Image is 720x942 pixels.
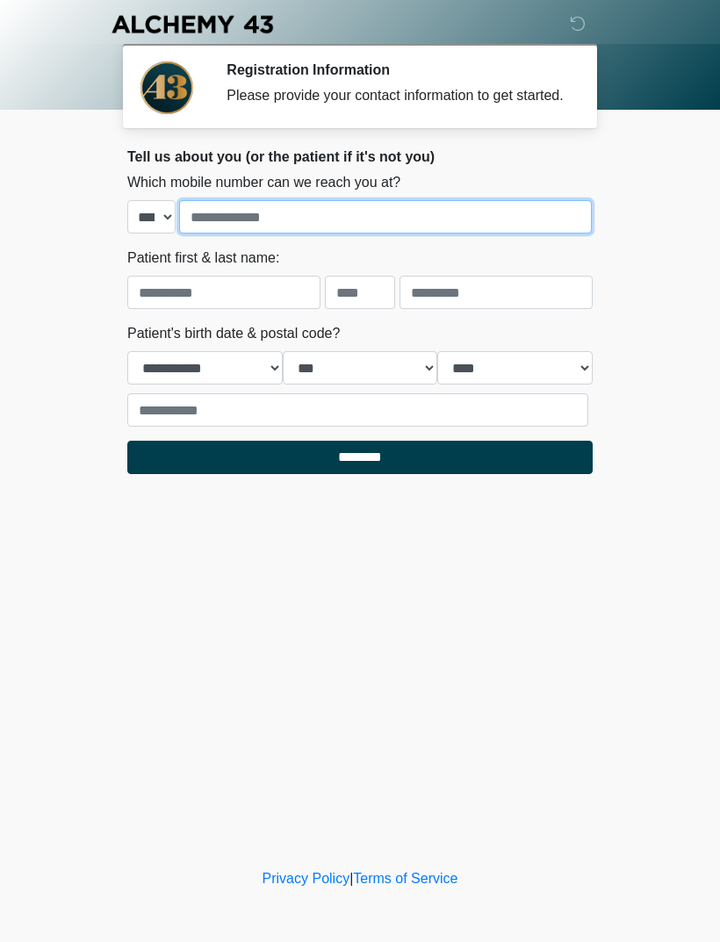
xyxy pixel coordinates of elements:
label: Patient's birth date & postal code? [127,323,340,344]
a: Privacy Policy [263,871,350,886]
h2: Registration Information [227,61,566,78]
h2: Tell us about you (or the patient if it's not you) [127,148,593,165]
a: Terms of Service [353,871,457,886]
a: | [349,871,353,886]
label: Patient first & last name: [127,248,279,269]
img: Alchemy 43 Logo [110,13,275,35]
label: Which mobile number can we reach you at? [127,172,400,193]
div: Please provide your contact information to get started. [227,85,566,106]
img: Agent Avatar [140,61,193,114]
